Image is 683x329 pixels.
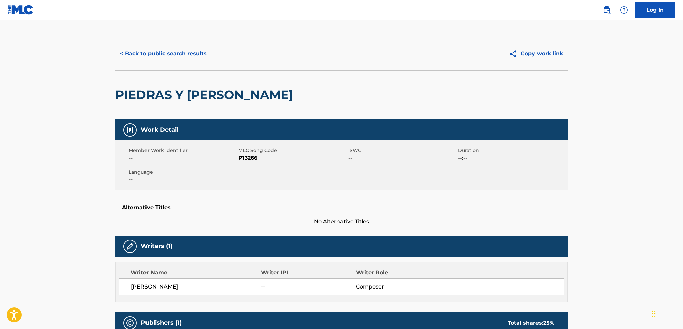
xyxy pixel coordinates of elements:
[504,45,568,62] button: Copy work link
[238,147,347,154] span: MLC Song Code
[603,6,611,14] img: search
[650,297,683,329] iframe: Chat Widget
[348,154,456,162] span: --
[238,154,347,162] span: P13266
[652,304,656,324] div: Drag
[129,176,237,184] span: --
[126,319,134,327] img: Publishers
[509,50,521,58] img: Copy work link
[131,283,261,291] span: [PERSON_NAME]
[600,3,613,17] a: Public Search
[129,154,237,162] span: --
[348,147,456,154] span: ISWC
[543,320,554,326] span: 25 %
[122,204,561,211] h5: Alternative Titles
[115,87,296,102] h2: PIEDRAS Y [PERSON_NAME]
[458,147,566,154] span: Duration
[126,126,134,134] img: Work Detail
[635,2,675,18] a: Log In
[115,218,568,226] span: No Alternative Titles
[617,3,631,17] div: Help
[8,5,34,15] img: MLC Logo
[356,269,443,277] div: Writer Role
[356,283,443,291] span: Composer
[261,283,356,291] span: --
[141,126,178,134] h5: Work Detail
[141,242,172,250] h5: Writers (1)
[115,45,211,62] button: < Back to public search results
[131,269,261,277] div: Writer Name
[508,319,554,327] div: Total shares:
[620,6,628,14] img: help
[261,269,356,277] div: Writer IPI
[129,169,237,176] span: Language
[141,319,182,327] h5: Publishers (1)
[126,242,134,250] img: Writers
[458,154,566,162] span: --:--
[129,147,237,154] span: Member Work Identifier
